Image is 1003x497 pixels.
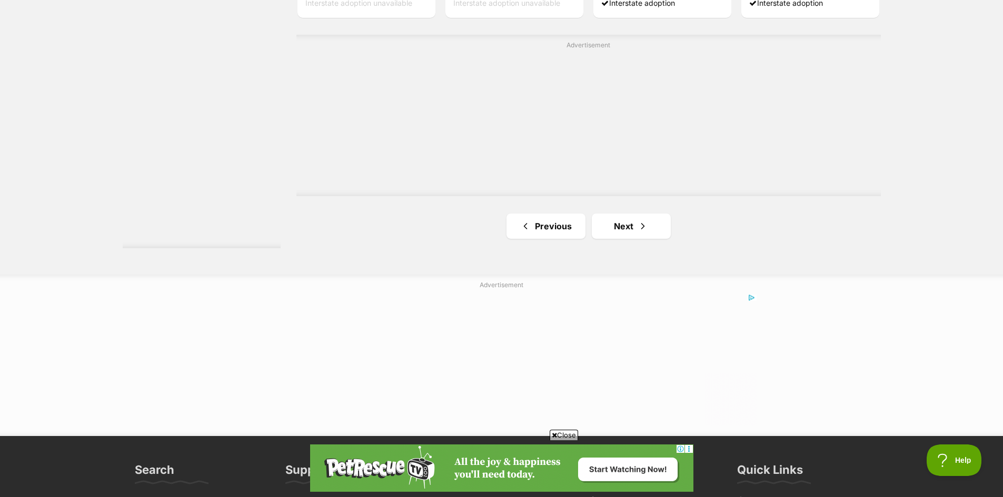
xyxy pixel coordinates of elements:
[507,214,585,239] a: Previous page
[310,444,693,492] iframe: Advertisement
[135,462,174,483] h3: Search
[246,294,757,425] iframe: Advertisement
[285,462,331,483] h3: Support
[737,462,803,483] h3: Quick Links
[550,430,578,440] span: Close
[592,214,671,239] a: Next page
[927,444,982,476] iframe: Help Scout Beacon - Open
[296,35,881,196] div: Advertisement
[333,54,844,186] iframe: Advertisement
[296,214,881,239] nav: Pagination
